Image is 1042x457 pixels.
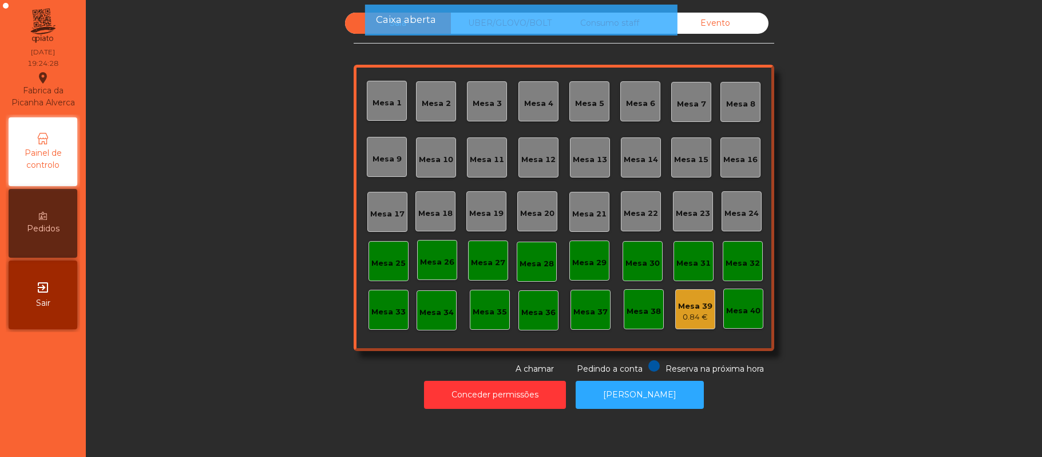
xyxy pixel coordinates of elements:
[420,257,454,268] div: Mesa 26
[9,71,77,109] div: Fabrica da Picanha Alverca
[373,97,402,109] div: Mesa 1
[36,297,50,309] span: Sair
[422,98,451,109] div: Mesa 2
[575,98,604,109] div: Mesa 5
[626,98,655,109] div: Mesa 6
[625,258,660,269] div: Mesa 30
[677,99,706,110] div: Mesa 7
[371,306,406,318] div: Mesa 33
[572,257,607,269] div: Mesa 29
[345,13,451,34] div: Sala
[674,154,708,166] div: Mesa 15
[624,208,658,219] div: Mesa 22
[27,223,60,235] span: Pedidos
[577,364,643,374] span: Pedindo a conta
[473,306,507,318] div: Mesa 35
[470,154,504,166] div: Mesa 11
[36,71,50,85] i: location_on
[29,6,57,46] img: qpiato
[376,13,436,27] span: Caixa aberta
[520,208,554,219] div: Mesa 20
[627,306,661,317] div: Mesa 38
[726,258,760,269] div: Mesa 32
[521,307,556,318] div: Mesa 36
[371,258,406,269] div: Mesa 25
[27,58,58,69] div: 19:24:28
[516,364,554,374] span: A chamar
[624,154,658,166] div: Mesa 14
[419,154,453,166] div: Mesa 10
[36,281,50,294] i: exit_to_app
[726,305,760,317] div: Mesa 40
[11,147,74,171] span: Painel de controlo
[521,154,556,166] div: Mesa 12
[524,98,553,109] div: Mesa 4
[724,208,759,219] div: Mesa 24
[726,99,755,110] div: Mesa 8
[572,208,607,220] div: Mesa 21
[665,364,764,374] span: Reserva na próxima hora
[576,381,704,409] button: [PERSON_NAME]
[663,13,768,34] div: Evento
[370,208,405,220] div: Mesa 17
[373,153,402,165] div: Mesa 9
[471,257,505,269] div: Mesa 27
[31,47,55,57] div: [DATE]
[418,208,453,219] div: Mesa 18
[573,154,607,166] div: Mesa 13
[678,312,712,323] div: 0.84 €
[676,258,711,269] div: Mesa 31
[473,98,502,109] div: Mesa 3
[419,307,454,318] div: Mesa 34
[678,301,712,312] div: Mesa 39
[469,208,504,219] div: Mesa 19
[573,306,608,318] div: Mesa 37
[520,258,554,270] div: Mesa 28
[676,208,710,219] div: Mesa 23
[424,381,566,409] button: Conceder permissões
[723,154,758,166] div: Mesa 16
